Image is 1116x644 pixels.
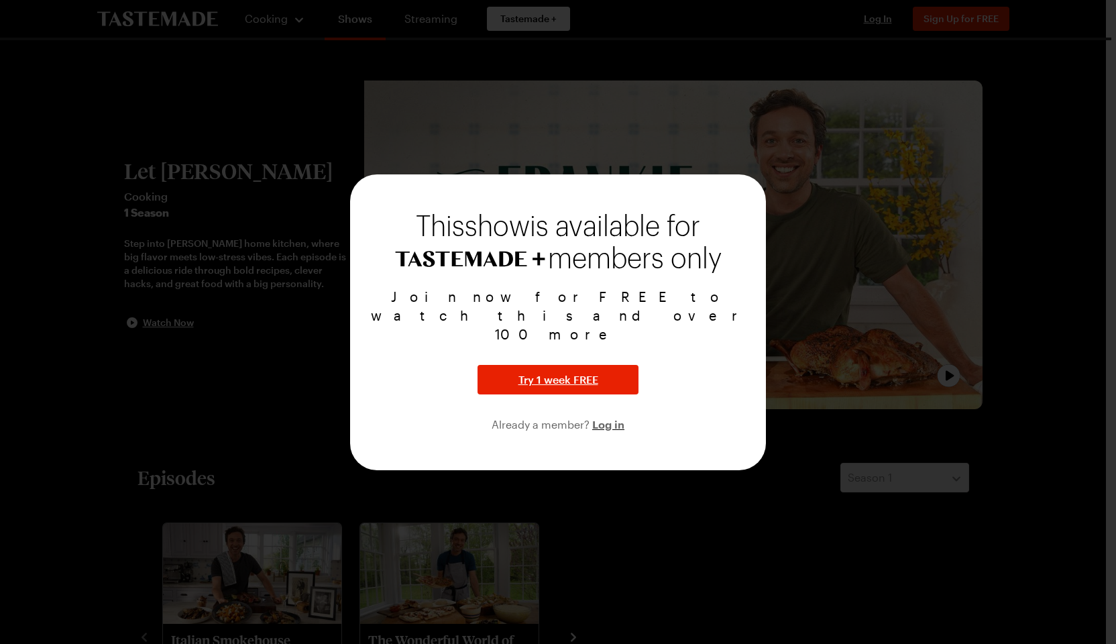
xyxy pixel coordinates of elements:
img: Tastemade+ [395,251,545,267]
span: Already a member? [492,418,592,431]
span: This show is available for [416,213,700,240]
p: Join now for FREE to watch this and over 100 more [366,287,750,343]
button: Log in [592,416,624,432]
span: Try 1 week FREE [518,372,598,388]
span: members only [548,244,722,274]
button: Try 1 week FREE [478,365,638,394]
